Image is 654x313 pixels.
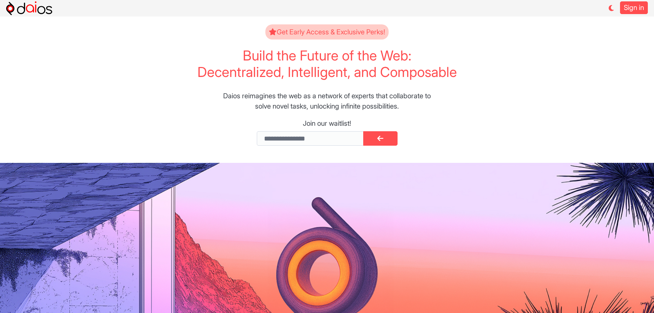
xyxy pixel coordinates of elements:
a: Sign in [620,1,648,14]
img: logo-h.svg [6,1,52,15]
h1: Build the Future of the Web: Decentralized, Intelligent, and Composable [78,47,576,80]
p: Daios reimagines the web as a network of experts that collaborate to solve novel tasks, unlocking... [78,91,576,111]
span: Get Early Access & Exclusive Perks! [265,24,389,40]
label: Join our waitlist! [257,118,398,128]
